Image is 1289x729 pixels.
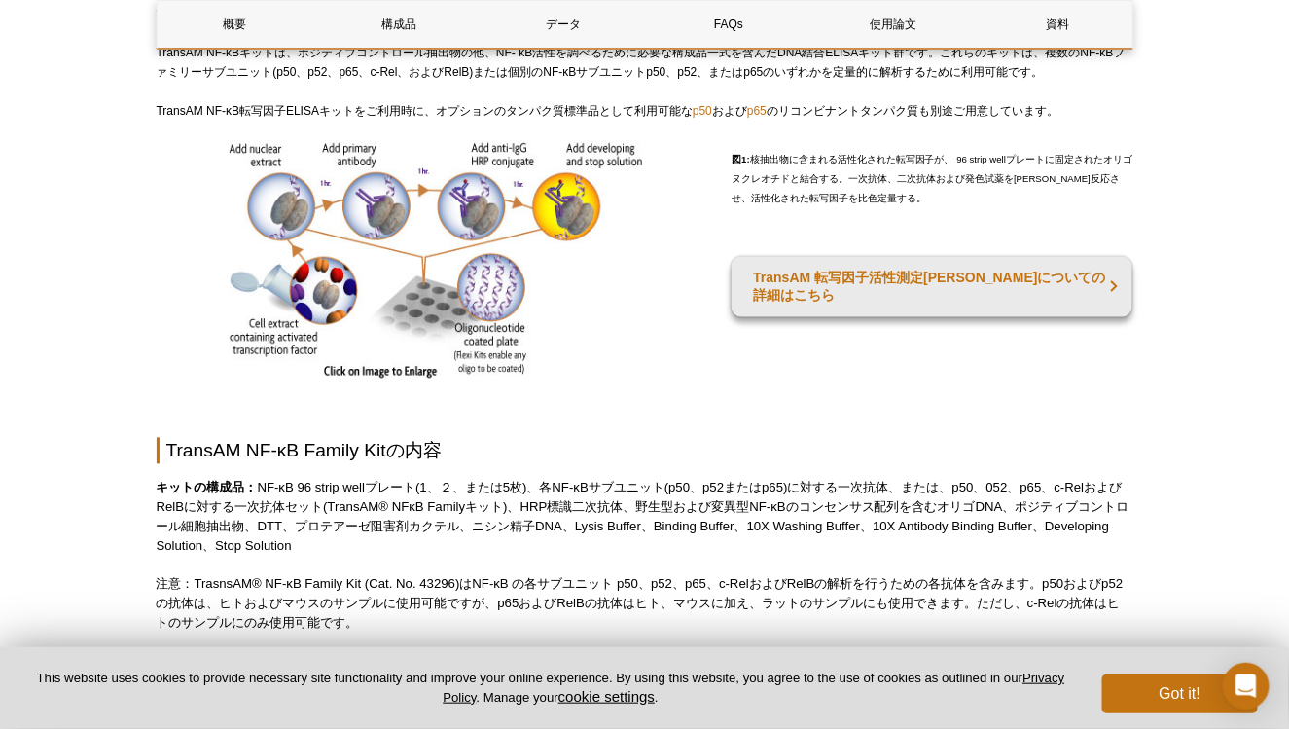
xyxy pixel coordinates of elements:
strong: 図1: [732,154,750,164]
a: 概要 [158,1,312,48]
p: 核抽出物に含まれる活性化された転写因子が、 96 strip wellプレートに固定されたオリゴヌクレオチドと結合する。一次抗体、二次抗体および発色試薬を[PERSON_NAME]反応させ、活性... [732,140,1132,223]
a: データ [486,1,641,48]
button: cookie settings [558,688,655,705]
a: 使用論文 [816,1,971,48]
div: Open Intercom Messenger [1223,663,1270,710]
h2: TransAM NF-κB Family Kitの内容 [157,438,1133,464]
button: Got it! [1102,674,1258,713]
p: NF-κB 96 strip wellプレート(1、２、または5枚)、各NF-κBサブユニット(p50、p52またはp65)に対する一次抗体、または、p50、052、p65、c-RelおよびRe... [157,479,1133,557]
div: TransAM NF-κBキットは、ポジティブコントロール抽出物の他、NF- κB活性を調べるために必要な構成品一式を含んだDNA結合ELISAキット群です。これらのキットは、複数のNF-κBフ... [157,43,1133,82]
p: 注意：TrasnsAM® NF-κB Family Kit (Cat. No. 43296)はNF-κB の各サブユニット p50、p52、p65、c-RelおよびRelBの解析を行うための各抗... [157,575,1133,634]
strong: TransAM 転写因子活性測定[PERSON_NAME]についての詳細はこちら [753,271,1105,304]
a: p50 [693,101,712,121]
div: TransAM NF-κB転写因子ELISAキットをご利用時に、オプションのタンパク質標準品として利用可能な および のリコンビナントタンパク質も別途ご用意しています。 [157,101,1133,121]
strong: キットの構成品： [157,481,258,495]
a: TransAM 転写因子活性測定[PERSON_NAME]についての詳細はこちら [732,257,1132,317]
a: p65 [747,101,767,121]
img: Flow chart of the TransAM DNA-binding transcription factor ELISA [230,140,643,379]
a: 資料 [981,1,1135,48]
a: Privacy Policy [443,671,1064,704]
p: This website uses cookies to provide necessary site functionality and improve your online experie... [31,670,1070,707]
a: FAQs [651,1,806,48]
a: 構成品 [322,1,477,48]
